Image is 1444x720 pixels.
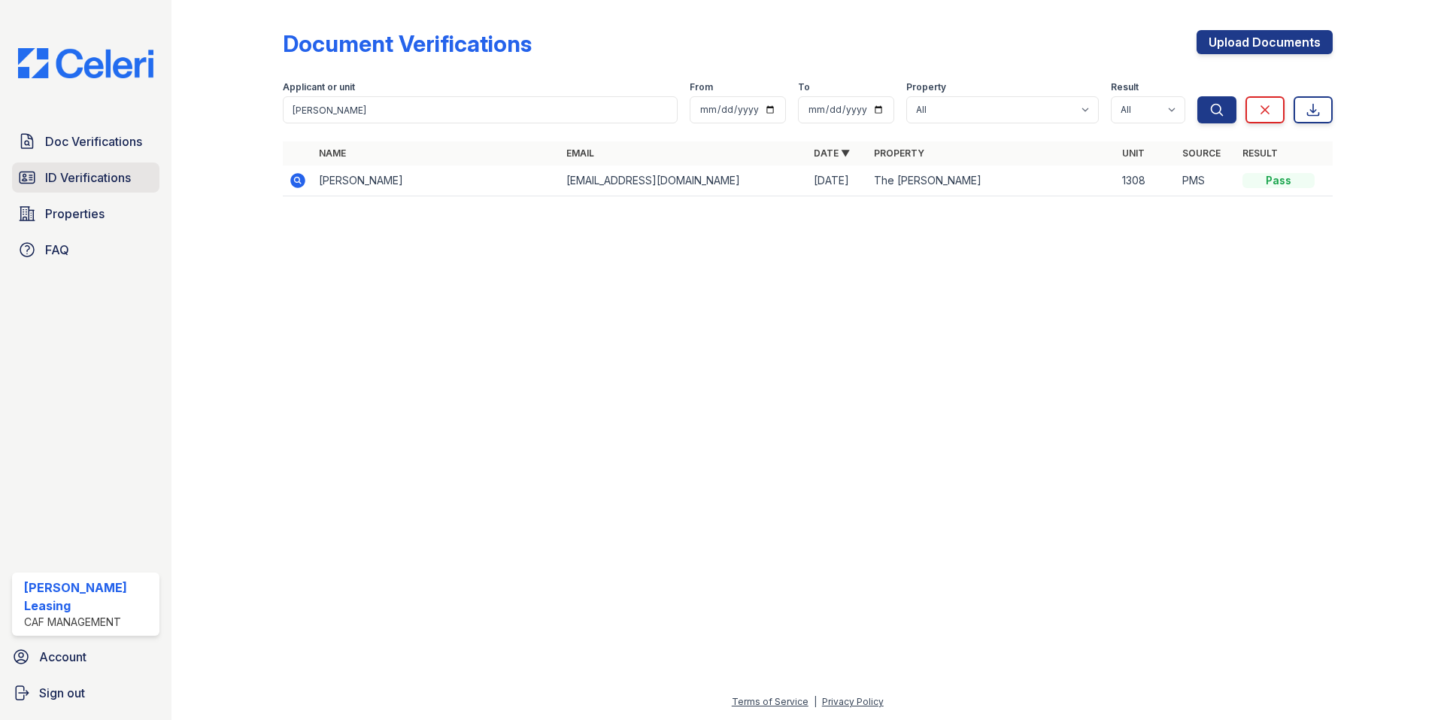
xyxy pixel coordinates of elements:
[45,241,69,259] span: FAQ
[45,132,142,150] span: Doc Verifications
[39,648,86,666] span: Account
[808,166,868,196] td: [DATE]
[6,642,165,672] a: Account
[690,81,713,93] label: From
[45,205,105,223] span: Properties
[24,615,153,630] div: CAF Management
[283,96,678,123] input: Search by name, email, or unit number
[12,126,159,156] a: Doc Verifications
[319,147,346,159] a: Name
[1242,147,1278,159] a: Result
[6,48,165,78] img: CE_Logo_Blue-a8612792a0a2168367f1c8372b55b34899dd931a85d93a1a3d3e32e68fde9ad4.png
[283,30,532,57] div: Document Verifications
[906,81,946,93] label: Property
[1182,147,1221,159] a: Source
[6,678,165,708] a: Sign out
[1111,81,1139,93] label: Result
[1176,166,1236,196] td: PMS
[814,696,817,707] div: |
[39,684,85,702] span: Sign out
[45,169,131,187] span: ID Verifications
[1116,166,1176,196] td: 1308
[12,199,159,229] a: Properties
[283,81,355,93] label: Applicant or unit
[1122,147,1145,159] a: Unit
[24,579,153,615] div: [PERSON_NAME] Leasing
[560,166,808,196] td: [EMAIL_ADDRESS][DOMAIN_NAME]
[798,81,810,93] label: To
[313,166,560,196] td: [PERSON_NAME]
[12,163,159,193] a: ID Verifications
[732,696,808,707] a: Terms of Service
[1197,30,1333,54] a: Upload Documents
[868,166,1115,196] td: The [PERSON_NAME]
[566,147,594,159] a: Email
[814,147,850,159] a: Date ▼
[822,696,884,707] a: Privacy Policy
[874,147,924,159] a: Property
[12,235,159,265] a: FAQ
[1242,173,1315,188] div: Pass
